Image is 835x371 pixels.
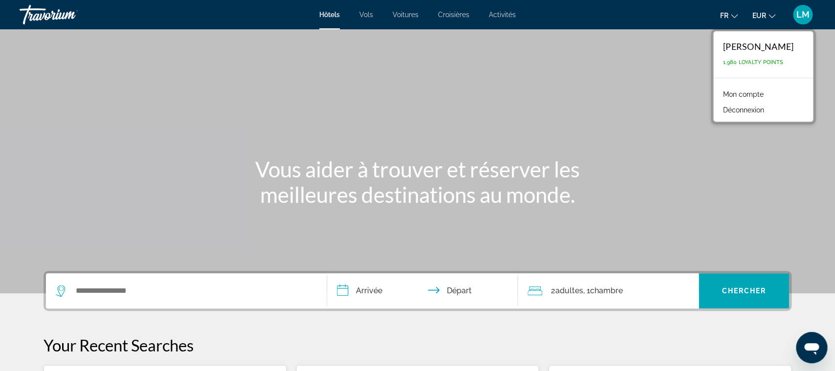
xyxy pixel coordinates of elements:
[590,286,623,295] span: Chambre
[752,8,775,22] button: Change currency
[790,4,815,25] button: User Menu
[489,11,516,19] a: Activités
[555,286,583,295] span: Adultes
[438,11,469,19] a: Croisières
[723,41,793,52] div: [PERSON_NAME]
[327,273,518,308] button: Check in and out dates
[234,156,601,207] h1: Vous aider à trouver et réserver les meilleures destinations au monde.
[46,273,789,308] div: Search widget
[722,287,766,295] span: Chercher
[723,59,783,65] span: 1,980 Loyalty Points
[796,10,810,20] span: LM
[752,12,766,20] span: EUR
[393,11,418,19] a: Voitures
[551,284,583,298] span: 2
[718,104,769,116] button: Déconnexion
[44,335,791,355] p: Your Recent Searches
[20,2,117,27] a: Travorium
[583,284,623,298] span: , 1
[720,12,728,20] span: fr
[699,273,789,308] button: Chercher
[359,11,373,19] a: Vols
[319,11,340,19] a: Hôtels
[718,88,769,101] a: Mon compte
[518,273,699,308] button: Travelers: 2 adults, 0 children
[796,332,827,363] iframe: Bouton de lancement de la fenêtre de messagerie
[720,8,738,22] button: Change language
